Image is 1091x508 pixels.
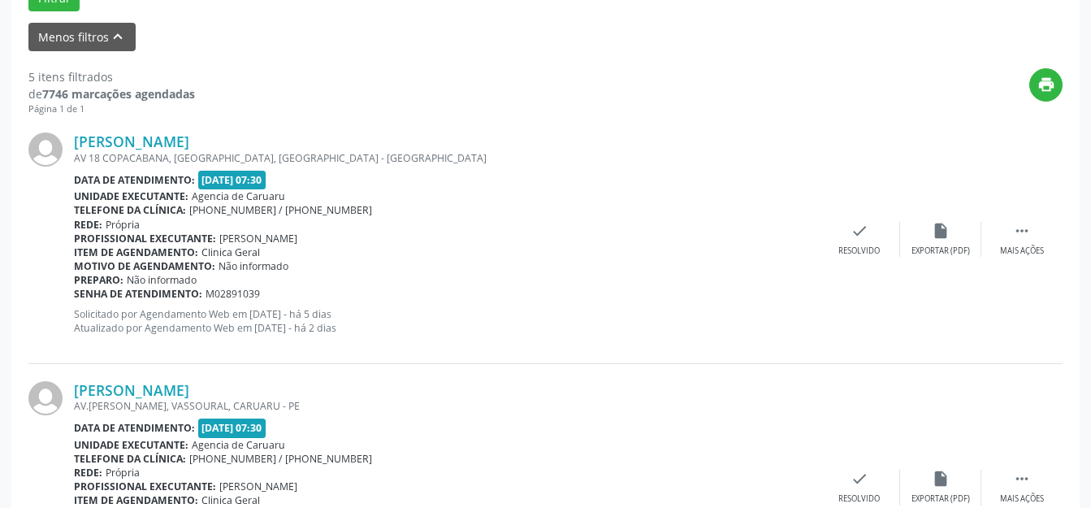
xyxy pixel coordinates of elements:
[74,466,102,480] b: Rede:
[74,421,195,435] b: Data de atendimento:
[106,466,140,480] span: Própria
[838,245,880,257] div: Resolvido
[932,222,950,240] i: insert_drive_file
[74,189,188,203] b: Unidade executante:
[1029,68,1063,102] button: print
[219,259,288,273] span: Não informado
[198,171,266,189] span: [DATE] 07:30
[28,68,195,85] div: 5 itens filtrados
[192,438,285,452] span: Agencia de Caruaru
[932,470,950,488] i: insert_drive_file
[42,86,195,102] strong: 7746 marcações agendadas
[911,493,970,505] div: Exportar (PDF)
[1013,470,1031,488] i: 
[911,245,970,257] div: Exportar (PDF)
[1013,222,1031,240] i: 
[74,259,215,273] b: Motivo de agendamento:
[1000,493,1044,505] div: Mais ações
[106,218,140,232] span: Própria
[74,399,819,413] div: AV.[PERSON_NAME], VASSOURAL, CARUARU - PE
[28,381,63,415] img: img
[109,28,127,46] i: keyboard_arrow_up
[1037,76,1055,93] i: print
[74,173,195,187] b: Data de atendimento:
[219,480,297,493] span: [PERSON_NAME]
[206,287,260,301] span: M02891039
[74,307,819,335] p: Solicitado por Agendamento Web em [DATE] - há 5 dias Atualizado por Agendamento Web em [DATE] - h...
[74,245,198,259] b: Item de agendamento:
[74,381,189,399] a: [PERSON_NAME]
[74,493,198,507] b: Item de agendamento:
[198,419,266,437] span: [DATE] 07:30
[74,232,216,245] b: Profissional executante:
[838,493,880,505] div: Resolvido
[28,23,136,51] button: Menos filtroskeyboard_arrow_up
[74,452,186,466] b: Telefone da clínica:
[74,132,189,150] a: [PERSON_NAME]
[192,189,285,203] span: Agencia de Caruaru
[28,85,195,102] div: de
[1000,245,1044,257] div: Mais ações
[74,438,188,452] b: Unidade executante:
[127,273,197,287] span: Não informado
[28,102,195,116] div: Página 1 de 1
[74,151,819,165] div: AV 18 COPACABANA, [GEOGRAPHIC_DATA], [GEOGRAPHIC_DATA] - [GEOGRAPHIC_DATA]
[74,480,216,493] b: Profissional executante:
[74,203,186,217] b: Telefone da clínica:
[189,203,372,217] span: [PHONE_NUMBER] / [PHONE_NUMBER]
[201,493,260,507] span: Clinica Geral
[219,232,297,245] span: [PERSON_NAME]
[189,452,372,466] span: [PHONE_NUMBER] / [PHONE_NUMBER]
[74,287,202,301] b: Senha de atendimento:
[74,273,123,287] b: Preparo:
[201,245,260,259] span: Clinica Geral
[74,218,102,232] b: Rede:
[28,132,63,167] img: img
[851,470,868,488] i: check
[851,222,868,240] i: check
